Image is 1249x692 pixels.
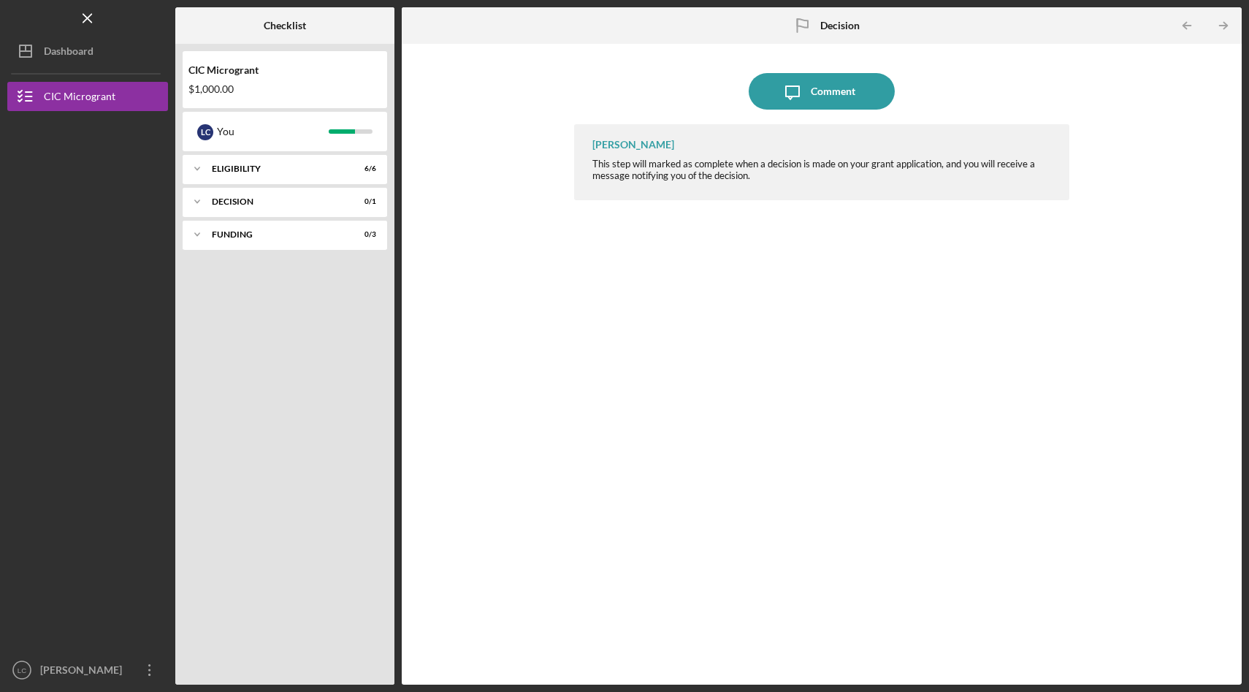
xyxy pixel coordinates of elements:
button: Dashboard [7,37,168,66]
text: LC [18,666,26,674]
div: CIC Microgrant [44,82,115,115]
div: Decision [212,197,340,206]
b: Checklist [264,20,306,31]
div: L C [197,124,213,140]
div: FUNDING [212,230,340,239]
div: Dashboard [44,37,93,69]
div: You [217,119,329,144]
button: CIC Microgrant [7,82,168,111]
div: Comment [811,73,855,110]
button: LC[PERSON_NAME] [7,655,168,685]
div: $1,000.00 [188,83,381,95]
b: Decision [820,20,860,31]
div: 6 / 6 [350,164,376,173]
div: CIC Microgrant [188,64,381,76]
div: ELIGIBILITY [212,164,340,173]
button: Comment [749,73,895,110]
div: [PERSON_NAME] [37,655,131,688]
div: [PERSON_NAME] [592,139,674,151]
span: This step will marked as complete when a decision is made on your grant application, and you will... [592,158,1035,181]
div: 0 / 1 [350,197,376,206]
div: 0 / 3 [350,230,376,239]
